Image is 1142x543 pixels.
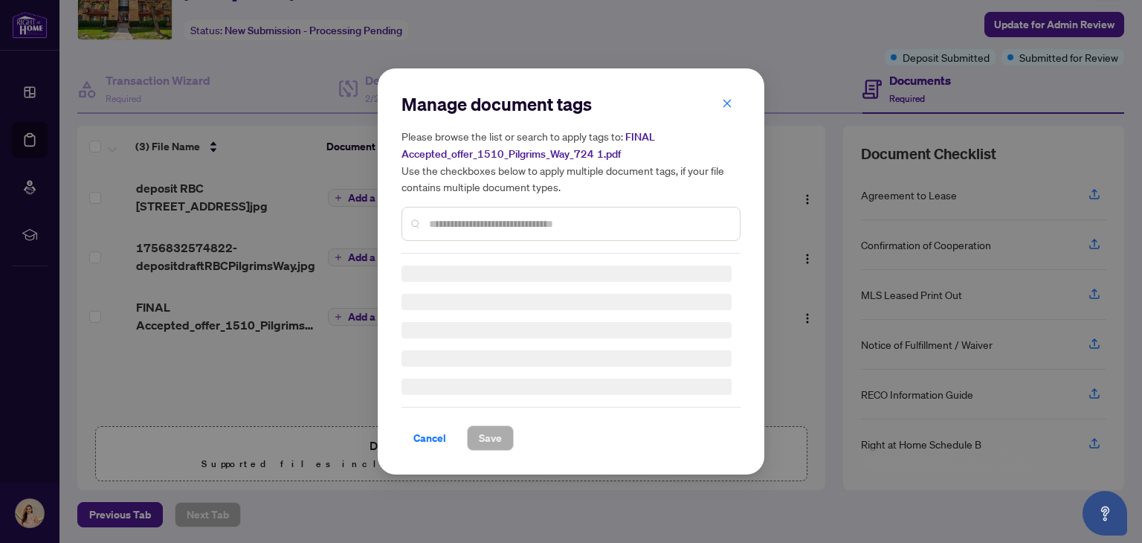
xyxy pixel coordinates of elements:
h5: Please browse the list or search to apply tags to: Use the checkboxes below to apply multiple doc... [401,128,741,195]
button: Cancel [401,425,458,451]
button: Open asap [1083,491,1127,536]
span: close [722,98,732,109]
button: Save [467,425,514,451]
span: Cancel [413,426,446,450]
h2: Manage document tags [401,92,741,116]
